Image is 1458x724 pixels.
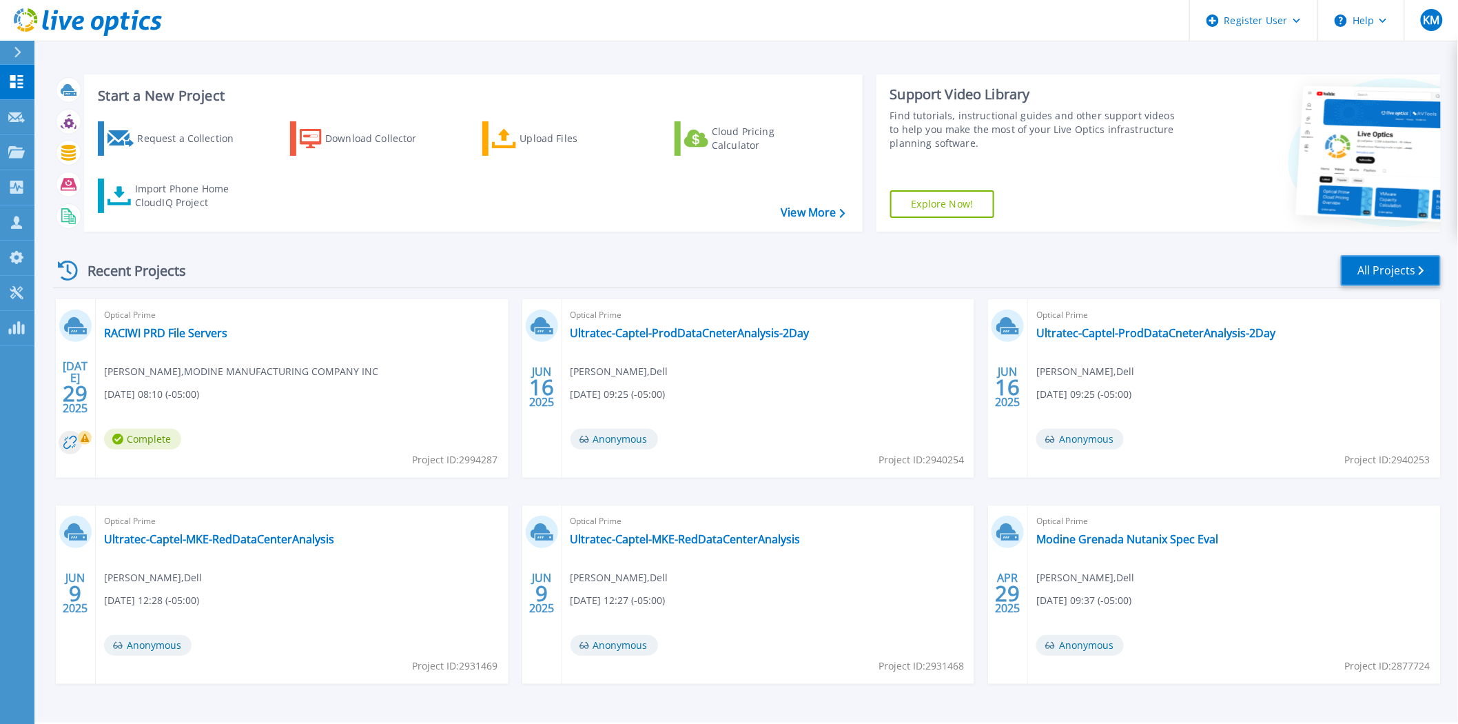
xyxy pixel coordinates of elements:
span: Project ID: 2877724 [1345,658,1430,674]
span: Anonymous [104,635,192,656]
span: Optical Prime [1036,308,1433,323]
a: Download Collector [290,121,444,156]
span: [DATE] 09:25 (-05:00) [1036,387,1131,402]
a: RACIWI PRD File Servers [104,326,227,340]
span: 9 [69,587,81,599]
span: Anonymous [571,429,658,450]
span: [DATE] 12:27 (-05:00) [571,593,666,608]
div: Download Collector [325,125,435,152]
a: Explore Now! [890,190,995,218]
div: Find tutorials, instructional guides and other support videos to help you make the most of your L... [890,109,1180,150]
span: KM [1423,14,1439,26]
a: Ultratec-Captel-ProdDataCneterAnalysis-2Day [571,326,810,340]
span: 16 [529,381,554,393]
span: 16 [996,381,1020,393]
span: Optical Prime [571,514,967,529]
span: Optical Prime [571,308,967,323]
span: Project ID: 2931469 [413,658,498,674]
span: [DATE] 12:28 (-05:00) [104,593,199,608]
span: [PERSON_NAME] , Dell [571,364,668,379]
a: Ultratec-Captel-MKE-RedDataCenterAnalysis [104,532,334,546]
div: Recent Projects [53,254,205,288]
a: Modine Grenada Nutanix Spec Eval [1036,532,1218,546]
div: APR 2025 [995,568,1021,619]
div: JUN 2025 [528,568,555,619]
a: Ultratec-Captel-ProdDataCneterAnalysis-2Day [1036,326,1275,340]
a: Cloud Pricing Calculator [675,121,828,156]
span: Anonymous [1036,429,1124,450]
span: [DATE] 09:25 (-05:00) [571,387,666,402]
span: Anonymous [1036,635,1124,656]
a: View More [781,206,845,219]
span: Optical Prime [1036,514,1433,529]
span: Project ID: 2931468 [879,658,964,674]
span: Project ID: 2940254 [879,452,964,467]
span: 29 [63,388,88,399]
span: [DATE] 08:10 (-05:00) [104,387,199,402]
span: [PERSON_NAME] , MODINE MANUFACTURING COMPANY INC [104,364,378,379]
span: [PERSON_NAME] , Dell [1036,364,1134,379]
div: JUN 2025 [62,568,88,619]
span: 9 [535,587,548,599]
a: All Projects [1341,255,1441,286]
h3: Start a New Project [98,88,845,103]
a: Ultratec-Captel-MKE-RedDataCenterAnalysis [571,532,801,546]
span: [DATE] 09:37 (-05:00) [1036,593,1131,608]
span: Optical Prime [104,514,500,529]
div: Import Phone Home CloudIQ Project [135,182,243,210]
span: [PERSON_NAME] , Dell [1036,570,1134,585]
a: Upload Files [482,121,636,156]
div: Request a Collection [137,125,247,152]
div: Upload Files [520,125,630,152]
span: [PERSON_NAME] , Dell [104,570,202,585]
span: Project ID: 2940253 [1345,452,1430,467]
div: Support Video Library [890,86,1180,103]
span: Anonymous [571,635,658,656]
div: JUN 2025 [528,362,555,412]
span: Complete [104,429,181,450]
div: [DATE] 2025 [62,362,88,412]
span: [PERSON_NAME] , Dell [571,570,668,585]
span: Project ID: 2994287 [413,452,498,467]
div: JUN 2025 [995,362,1021,412]
span: Optical Prime [104,308,500,323]
span: 29 [996,587,1020,599]
a: Request a Collection [98,121,251,156]
div: Cloud Pricing Calculator [712,125,822,152]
